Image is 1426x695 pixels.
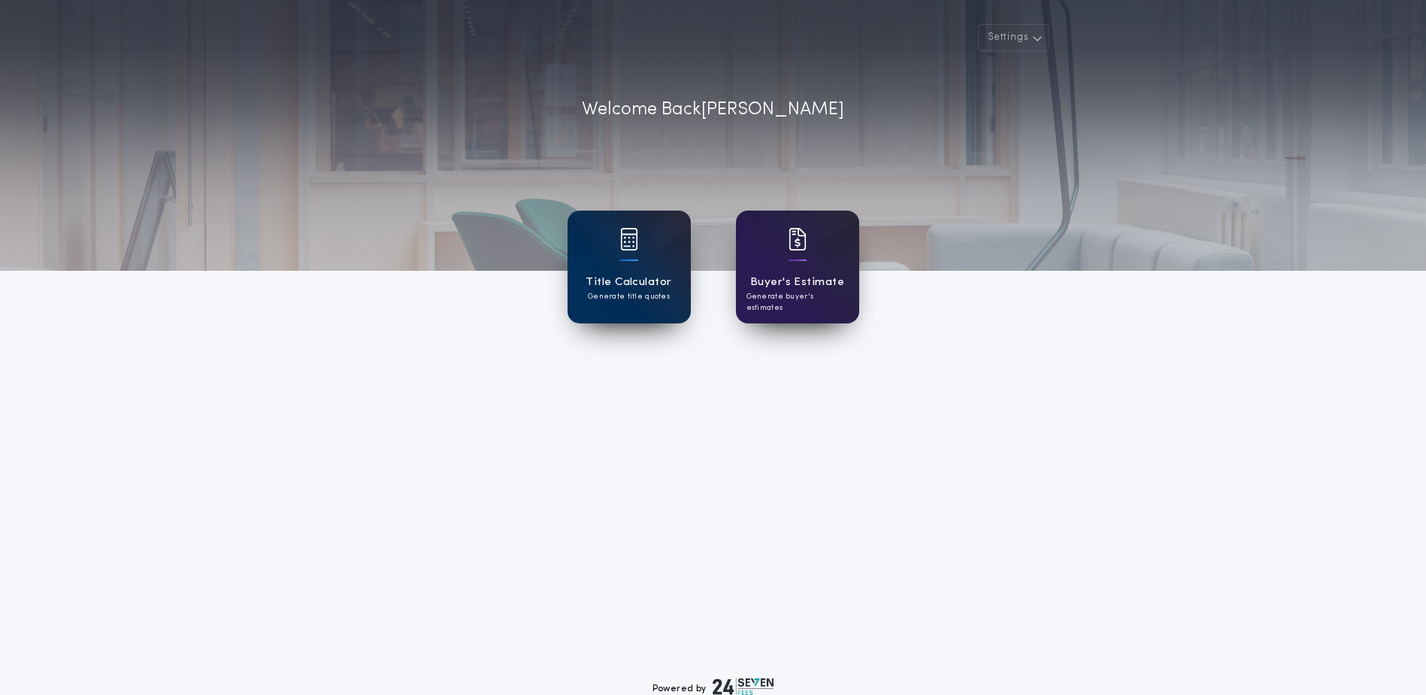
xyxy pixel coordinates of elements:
[620,228,638,250] img: card icon
[750,274,844,291] h1: Buyer's Estimate
[736,211,859,323] a: card iconBuyer's EstimateGenerate buyer's estimates
[746,291,849,314] p: Generate buyer's estimates
[978,24,1049,51] button: Settings
[789,228,807,250] img: card icon
[582,96,844,123] p: Welcome Back [PERSON_NAME]
[568,211,691,323] a: card iconTitle CalculatorGenerate title quotes
[586,274,671,291] h1: Title Calculator
[588,291,670,302] p: Generate title quotes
